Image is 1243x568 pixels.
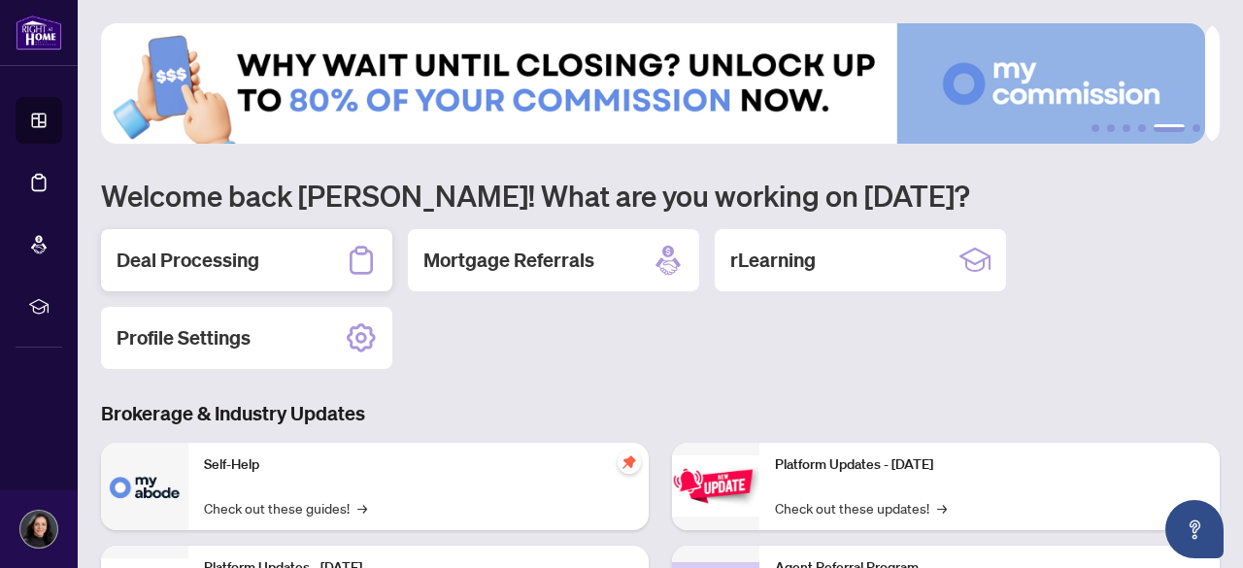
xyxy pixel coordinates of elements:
img: Slide 4 [101,23,1205,144]
img: Profile Icon [20,511,57,548]
h1: Welcome back [PERSON_NAME]! What are you working on [DATE]? [101,177,1220,214]
button: Open asap [1165,500,1224,558]
span: → [937,497,947,518]
img: Platform Updates - June 23, 2025 [672,455,759,517]
a: Check out these guides!→ [204,497,367,518]
img: logo [16,15,62,50]
h3: Brokerage & Industry Updates [101,400,1220,427]
h2: rLearning [730,247,816,274]
p: Platform Updates - [DATE] [775,454,1204,476]
h2: Deal Processing [117,247,259,274]
button: 1 [1092,124,1099,132]
h2: Profile Settings [117,324,251,351]
button: 3 [1123,124,1130,132]
span: pushpin [618,451,641,474]
h2: Mortgage Referrals [423,247,594,274]
button: 2 [1107,124,1115,132]
a: Check out these updates!→ [775,497,947,518]
button: 5 [1154,124,1185,132]
img: Self-Help [101,443,188,530]
p: Self-Help [204,454,633,476]
button: 4 [1138,124,1146,132]
button: 6 [1193,124,1200,132]
span: → [357,497,367,518]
